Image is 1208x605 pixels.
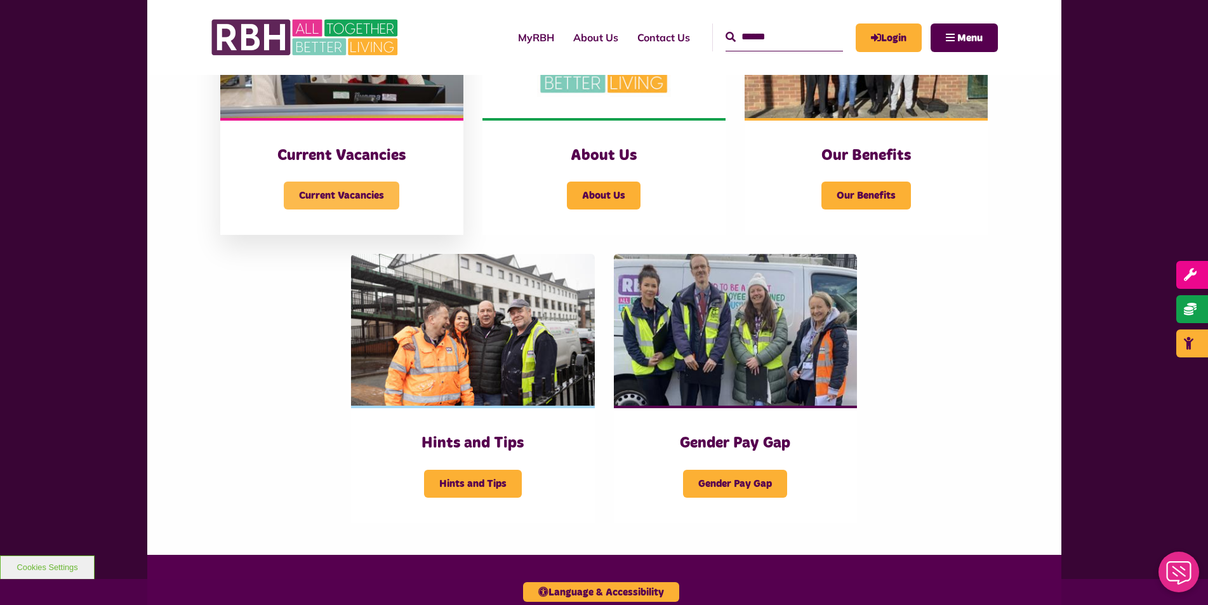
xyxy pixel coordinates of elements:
span: Our Benefits [821,182,911,209]
a: Hints and Tips Hints and Tips [351,254,594,523]
a: Contact Us [628,20,700,55]
img: RBH [211,13,401,62]
iframe: Netcall Web Assistant for live chat [1151,548,1208,605]
h3: Gender Pay Gap [639,434,832,453]
img: SAZMEDIA RBH 21FEB24 46 [351,254,594,406]
button: Navigation [931,23,998,52]
h3: Our Benefits [770,146,962,166]
input: Search [726,23,843,51]
a: MyRBH [856,23,922,52]
span: Current Vacancies [284,182,399,209]
h3: Current Vacancies [246,146,438,166]
a: MyRBH [508,20,564,55]
h3: Hints and Tips [376,434,569,453]
span: Hints and Tips [424,470,522,498]
span: About Us [567,182,641,209]
span: Gender Pay Gap [683,470,787,498]
button: Language & Accessibility [523,582,679,602]
h3: About Us [508,146,700,166]
a: Gender Pay Gap Gender Pay Gap [614,254,857,523]
img: 391760240 1590016381793435 2179504426197536539 N [614,254,857,406]
a: About Us [564,20,628,55]
span: Menu [957,33,983,43]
